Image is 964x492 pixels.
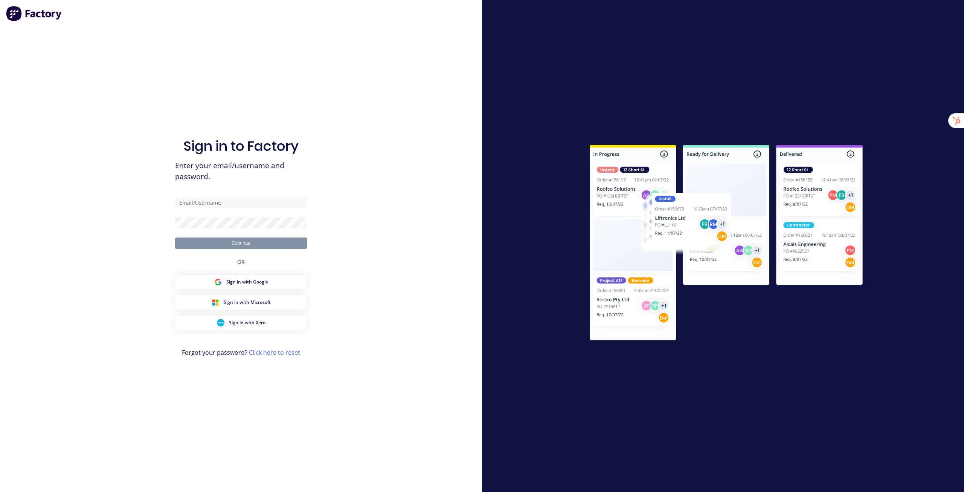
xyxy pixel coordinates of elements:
[175,295,307,310] button: Microsoft Sign inSign in with Microsoft
[182,348,300,357] span: Forgot your password?
[183,138,299,154] h1: Sign in to Factory
[214,278,222,286] img: Google Sign in
[224,299,271,306] span: Sign in with Microsoft
[212,299,219,306] img: Microsoft Sign in
[175,160,307,182] span: Enter your email/username and password.
[237,249,245,275] div: OR
[573,130,879,358] img: Sign in
[175,316,307,330] button: Xero Sign inSign in with Xero
[175,197,307,208] input: Email/Username
[249,348,300,357] a: Click here to reset
[6,6,63,21] img: Factory
[175,275,307,289] button: Google Sign inSign in with Google
[175,238,307,249] button: Continue
[226,279,268,285] span: Sign in with Google
[229,319,265,326] span: Sign in with Xero
[217,319,224,326] img: Xero Sign in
